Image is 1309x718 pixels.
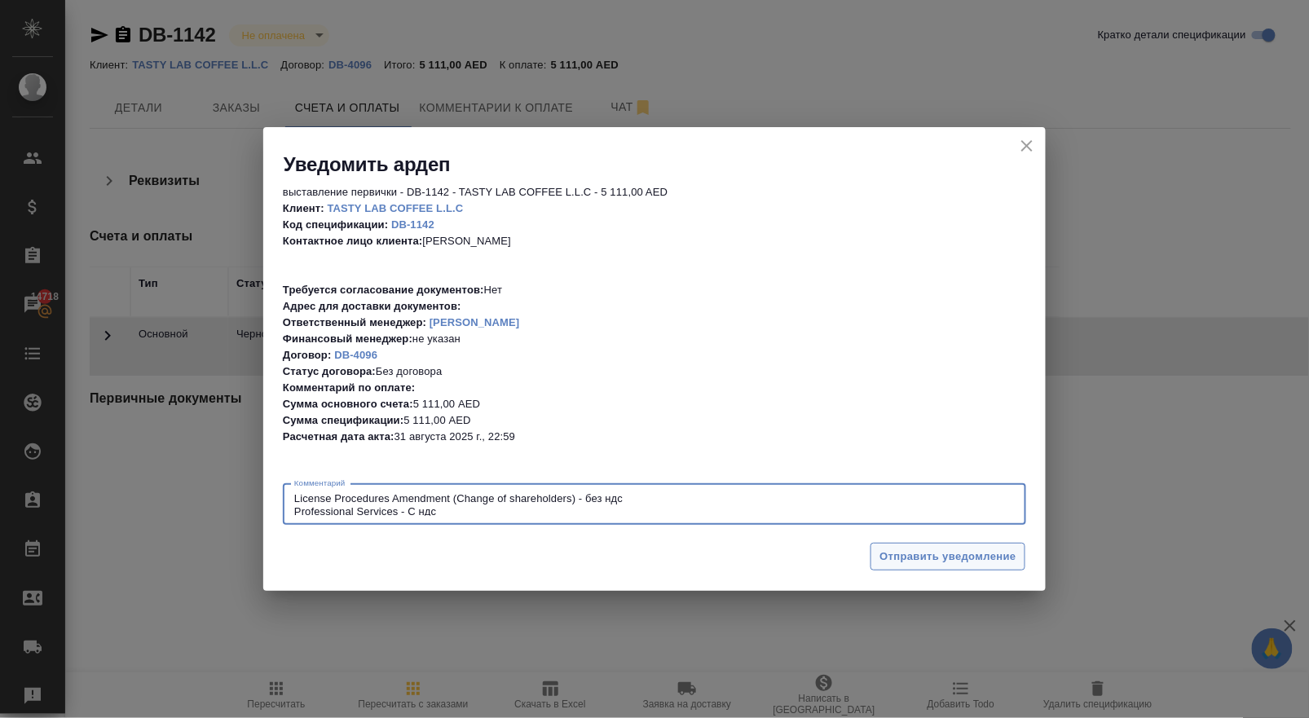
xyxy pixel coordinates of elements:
[283,349,332,361] b: Договор:
[283,398,413,410] b: Сумма основного счета:
[328,202,464,214] a: TASTY LAB COFFEE L.L.C
[879,548,1016,566] span: Отправить уведомление
[283,235,422,247] b: Контактное лицо клиента:
[283,333,412,345] b: Финансовый менеджер:
[283,316,426,328] b: Ответственный менеджер:
[430,316,520,328] a: [PERSON_NAME]
[283,202,324,214] b: Клиент:
[284,152,1046,178] h2: Уведомить ардеп
[283,300,461,312] b: Адрес для доставки документов:
[283,365,376,377] b: Статус договора:
[283,381,415,394] b: Комментарий по оплате:
[283,218,388,231] b: Код спецификации:
[283,284,484,296] b: Требуется согласование документов:
[334,349,377,361] a: DB-4096
[283,430,394,443] b: Расчетная дата акта:
[294,492,1015,516] textarea: License Procedures Amendment (Change of shareholders) - без ндс Professional Services - С ндс
[870,543,1025,571] button: Отправить уведомление
[1015,134,1039,158] button: close
[283,200,1026,445] p: [PERSON_NAME] Нет не указан Без договора 5 111,00 AED 5 111,00 AED 31 августа 2025 г., 22:59
[391,218,434,231] a: DB-1142
[283,414,403,426] b: Сумма спецификации:
[283,184,1026,200] p: выставление первички - DB-1142 - TASTY LAB COFFEE L.L.C - 5 111,00 AED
